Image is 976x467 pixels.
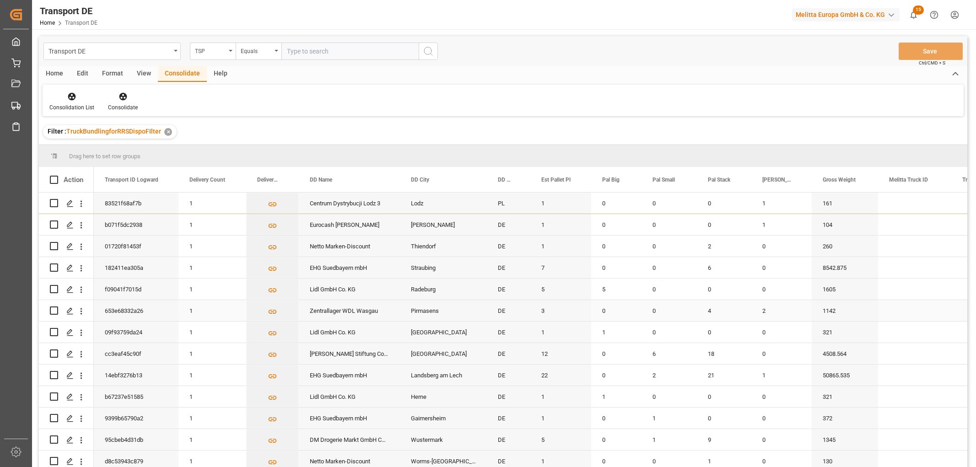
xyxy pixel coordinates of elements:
div: EHG Suedbayern mbH [299,365,400,386]
div: [PERSON_NAME] [400,214,487,235]
span: Gross Weight [823,177,856,183]
span: Delivery List [257,177,280,183]
div: 0 [697,214,751,235]
span: Delivery Count [189,177,225,183]
div: 0 [642,257,697,278]
div: Centrum Dystrybucji Lodz 3 [299,193,400,214]
div: Pirmasens [400,300,487,321]
button: Melitta Europa GmbH & Co. KG [792,6,903,23]
span: Melitta Truck ID [889,177,928,183]
div: Landsberg am Lech [400,365,487,386]
div: 0 [591,343,642,364]
div: 1 [178,214,246,235]
div: 14ebf3276b13 [94,365,178,386]
button: open menu [190,43,236,60]
input: Type to search [281,43,419,60]
div: DE [487,365,530,386]
div: 1 [642,429,697,450]
button: show 15 new notifications [903,5,924,25]
div: Press SPACE to select this row. [39,279,94,300]
span: Ctrl/CMD + S [919,59,945,66]
div: 0 [642,236,697,257]
div: DE [487,322,530,343]
div: 0 [642,300,697,321]
div: 83521f68af7b [94,193,178,214]
div: PL [487,193,530,214]
div: 260 [812,236,878,257]
div: 0 [751,386,812,407]
div: 0 [642,386,697,407]
div: 1 [591,322,642,343]
div: 0 [591,408,642,429]
button: open menu [236,43,281,60]
div: 4 [697,300,751,321]
div: Press SPACE to select this row. [39,429,94,451]
div: 0 [591,236,642,257]
div: 0 [697,408,751,429]
div: [GEOGRAPHIC_DATA] [400,322,487,343]
span: DD Country [498,177,511,183]
div: 182411ea305a [94,257,178,278]
span: TruckBundlingforRRSDispoFIlter [66,128,161,135]
div: 0 [591,257,642,278]
div: 1 [530,236,591,257]
div: 9399b65790a2 [94,408,178,429]
div: 22 [530,365,591,386]
div: 1 [751,365,812,386]
div: 0 [591,365,642,386]
div: 1 [178,279,246,300]
div: Thiendorf [400,236,487,257]
div: 1 [530,386,591,407]
div: 321 [812,322,878,343]
div: 653e68332a26 [94,300,178,321]
button: Save [899,43,963,60]
div: Lidl GmbH Co. KG [299,322,400,343]
div: Press SPACE to select this row. [39,408,94,429]
div: 9 [697,429,751,450]
div: 1 [178,300,246,321]
div: Press SPACE to select this row. [39,343,94,365]
div: Herne [400,386,487,407]
div: 1 [178,322,246,343]
div: 09f93759da24 [94,322,178,343]
div: 321 [812,386,878,407]
div: 0 [751,257,812,278]
div: DE [487,408,530,429]
div: Zentrallager WDL Wasgau [299,300,400,321]
div: 5 [530,429,591,450]
button: Help Center [924,5,944,25]
div: 1 [530,193,591,214]
div: 0 [591,214,642,235]
div: 5 [591,279,642,300]
div: b67237e51585 [94,386,178,407]
button: open menu [43,43,181,60]
div: Melitta Europa GmbH & Co. KG [792,8,900,21]
div: 50865.535 [812,365,878,386]
div: 1 [178,236,246,257]
div: DM Drogerie Markt GmbH CO KG [299,429,400,450]
a: Home [40,20,55,26]
div: Action [64,176,83,184]
div: 2 [642,365,697,386]
div: DE [487,279,530,300]
div: 1 [178,343,246,364]
div: 0 [697,386,751,407]
span: Filter : [48,128,66,135]
div: Netto Marken-Discount [299,236,400,257]
div: Lidl GmbH Co. KG [299,386,400,407]
span: DD City [411,177,429,183]
div: DE [487,343,530,364]
div: 372 [812,408,878,429]
span: 15 [913,5,924,15]
div: 1 [178,193,246,214]
div: 1345 [812,429,878,450]
div: 7 [530,257,591,278]
span: Transport ID Logward [105,177,158,183]
div: Press SPACE to select this row. [39,386,94,408]
div: 18 [697,343,751,364]
div: DE [487,386,530,407]
div: Press SPACE to select this row. [39,257,94,279]
div: 21 [697,365,751,386]
div: [PERSON_NAME] Stiftung Co. KG [299,343,400,364]
div: 1 [591,386,642,407]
